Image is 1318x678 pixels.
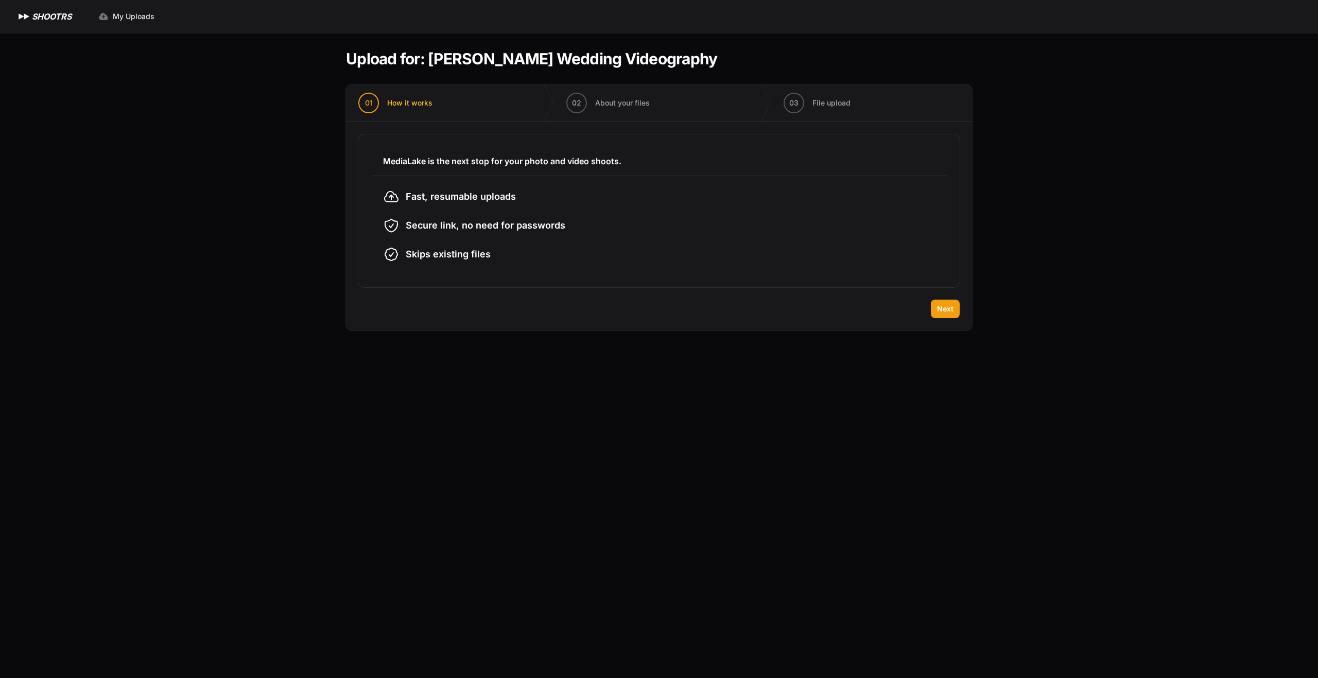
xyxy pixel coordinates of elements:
[346,49,717,68] h1: Upload for: [PERSON_NAME] Wedding Videography
[812,98,851,108] span: File upload
[406,189,516,204] span: Fast, resumable uploads
[931,300,960,318] button: Next
[92,7,161,26] a: My Uploads
[554,84,662,121] button: 02 About your files
[406,218,565,233] span: Secure link, no need for passwords
[383,155,935,167] h3: MediaLake is the next stop for your photo and video shoots.
[365,98,373,108] span: 01
[113,11,154,22] span: My Uploads
[387,98,432,108] span: How it works
[16,10,72,23] a: SHOOTRS SHOOTRS
[16,10,32,23] img: SHOOTRS
[937,304,953,314] span: Next
[346,84,445,121] button: 01 How it works
[771,84,863,121] button: 03 File upload
[32,10,72,23] h1: SHOOTRS
[572,98,581,108] span: 02
[595,98,650,108] span: About your files
[406,247,491,262] span: Skips existing files
[789,98,799,108] span: 03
